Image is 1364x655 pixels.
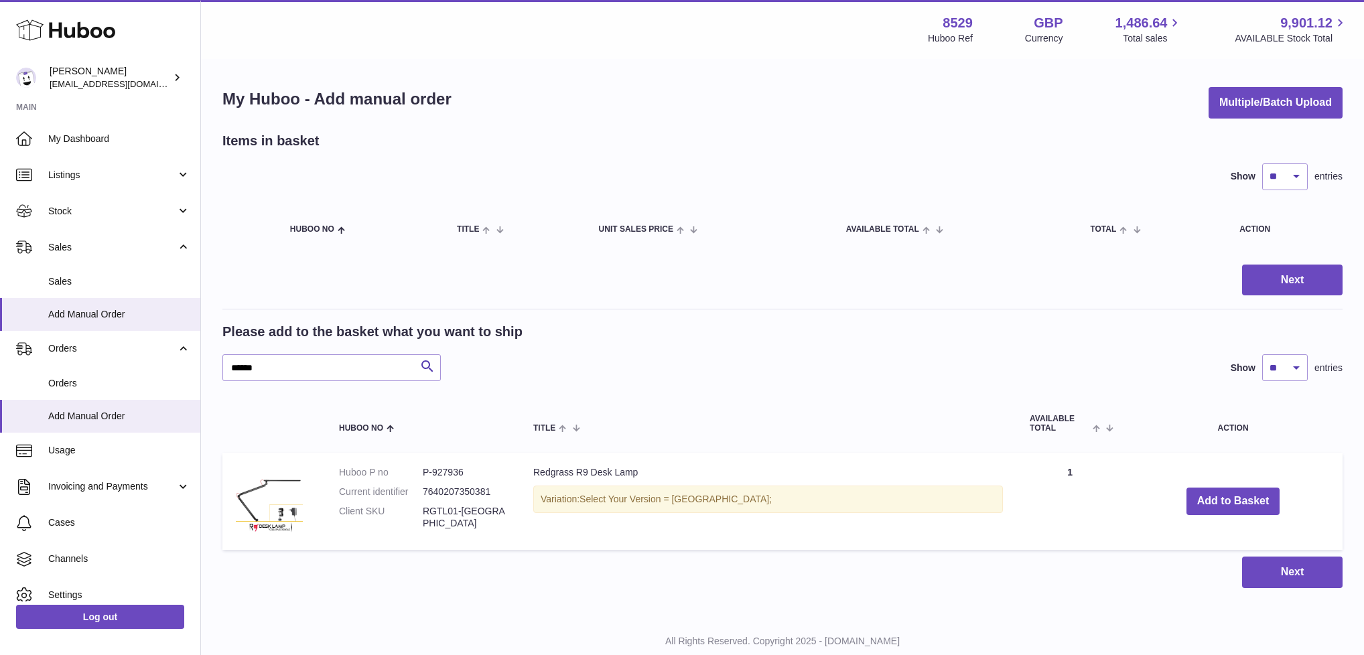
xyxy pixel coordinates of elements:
span: AVAILABLE Total [1030,415,1089,432]
button: Multiple/Batch Upload [1209,87,1343,119]
span: Select Your Version = [GEOGRAPHIC_DATA]; [579,494,772,504]
span: Huboo no [290,225,334,234]
span: Title [457,225,479,234]
button: Add to Basket [1186,488,1280,515]
img: admin@redgrass.ch [16,68,36,88]
a: Log out [16,605,184,629]
span: Usage [48,444,190,457]
dt: Client SKU [339,505,423,530]
h1: My Huboo - Add manual order [222,88,452,110]
span: My Dashboard [48,133,190,145]
dd: P-927936 [423,466,506,479]
h2: Items in basket [222,132,320,150]
span: Orders [48,342,176,355]
h2: Please add to the basket what you want to ship [222,323,523,341]
button: Next [1242,557,1343,588]
span: Sales [48,275,190,288]
span: Huboo no [339,424,383,433]
span: 1,486.64 [1115,14,1168,32]
span: [EMAIL_ADDRESS][DOMAIN_NAME] [50,78,197,89]
div: Currency [1025,32,1063,45]
dt: Huboo P no [339,466,423,479]
label: Show [1231,170,1255,183]
div: Variation: [533,486,1003,513]
span: Channels [48,553,190,565]
span: Orders [48,377,190,390]
td: 1 [1016,453,1123,551]
span: Unit Sales Price [599,225,673,234]
a: 1,486.64 Total sales [1115,14,1183,45]
dt: Current identifier [339,486,423,498]
span: AVAILABLE Total [846,225,919,234]
label: Show [1231,362,1255,374]
button: Next [1242,265,1343,296]
p: All Rights Reserved. Copyright 2025 - [DOMAIN_NAME] [212,635,1353,648]
span: Sales [48,241,176,254]
span: entries [1314,362,1343,374]
td: Redgrass R9 Desk Lamp [520,453,1016,551]
img: Redgrass R9 Desk Lamp [236,466,303,533]
span: Add Manual Order [48,410,190,423]
span: Stock [48,205,176,218]
a: 9,901.12 AVAILABLE Stock Total [1235,14,1348,45]
span: Total [1090,225,1116,234]
div: [PERSON_NAME] [50,65,170,90]
dd: 7640207350381 [423,486,506,498]
span: Add Manual Order [48,308,190,321]
span: Cases [48,516,190,529]
dd: RGTL01-[GEOGRAPHIC_DATA] [423,505,506,530]
th: Action [1123,401,1343,445]
span: Listings [48,169,176,181]
span: AVAILABLE Stock Total [1235,32,1348,45]
span: 9,901.12 [1280,14,1333,32]
span: Total sales [1123,32,1182,45]
span: Title [533,424,555,433]
strong: 8529 [943,14,973,32]
strong: GBP [1034,14,1063,32]
div: Action [1239,225,1329,234]
span: Settings [48,589,190,601]
div: Huboo Ref [928,32,973,45]
span: Invoicing and Payments [48,480,176,493]
span: entries [1314,170,1343,183]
